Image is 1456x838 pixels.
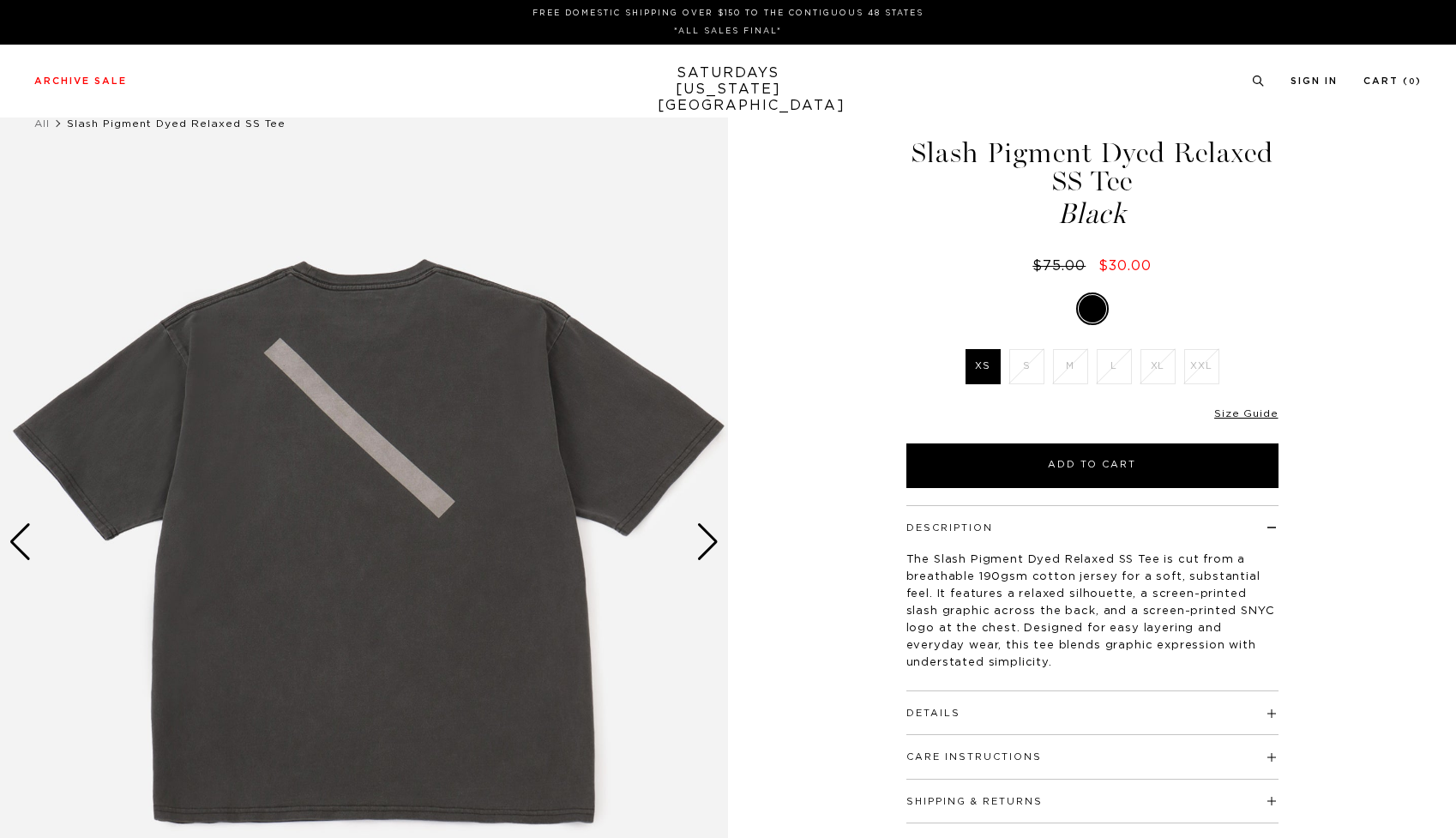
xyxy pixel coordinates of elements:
span: $30.00 [1098,259,1152,273]
p: FREE DOMESTIC SHIPPING OVER $150 TO THE CONTIGUOUS 48 STATES [41,7,1415,20]
div: Next slide [696,523,719,561]
span: Black [904,200,1281,228]
small: 0 [1409,78,1416,86]
button: Add to Cart [906,443,1279,488]
p: The Slash Pigment Dyed Relaxed SS Tee is cut from a breathable 190gsm cotton jersey for a soft, s... [906,552,1279,672]
p: *ALL SALES FINAL* [41,25,1415,38]
button: Description [906,523,993,533]
a: SATURDAYS[US_STATE][GEOGRAPHIC_DATA] [658,65,799,114]
button: Shipping & Returns [906,797,1043,806]
button: Details [906,708,960,718]
h1: Slash Pigment Dyed Relaxed SS Tee [904,139,1281,228]
label: XS [966,349,1001,384]
a: Archive Sale [34,76,127,86]
a: Size Guide [1214,408,1278,419]
div: Previous slide [9,523,32,561]
a: Cart (0) [1363,76,1422,86]
a: All [34,118,50,129]
a: Sign In [1291,76,1338,86]
span: Slash Pigment Dyed Relaxed SS Tee [67,118,286,129]
del: $75.00 [1032,259,1092,273]
button: Care Instructions [906,752,1042,762]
